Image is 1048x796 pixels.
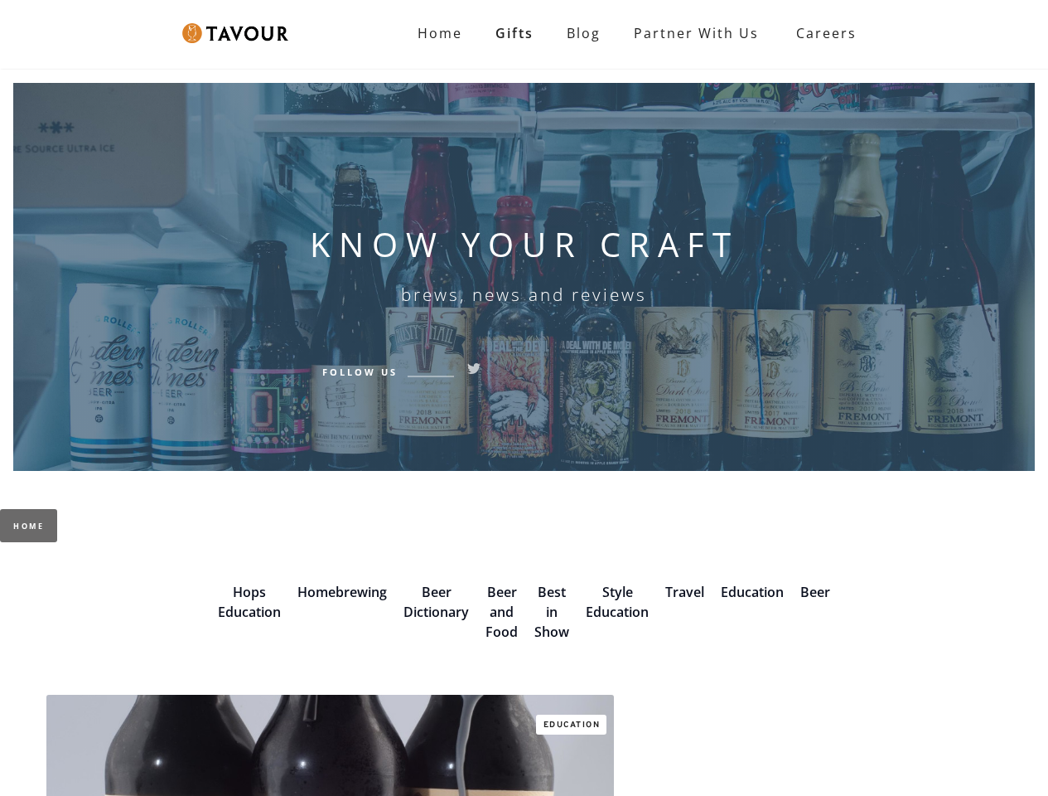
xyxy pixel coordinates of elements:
a: Homebrewing [297,583,387,601]
a: Gifts [479,17,550,50]
h6: brews, news and reviews [401,284,647,304]
a: Best in Show [534,583,569,641]
a: Hops Education [218,583,281,621]
h1: KNOW YOUR CRAFT [310,225,739,265]
a: Education [536,715,607,735]
a: Style Education [586,583,649,621]
a: Partner with Us [617,17,775,50]
a: Beer Dictionary [403,583,469,621]
a: Travel [665,583,704,601]
a: Blog [550,17,617,50]
a: Beer [800,583,830,601]
a: Education [721,583,784,601]
h6: Follow Us [322,364,398,379]
a: Beer and Food [485,583,518,641]
strong: Careers [796,17,857,50]
strong: Home [418,24,462,42]
a: Careers [775,10,869,56]
a: Home [401,17,479,50]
